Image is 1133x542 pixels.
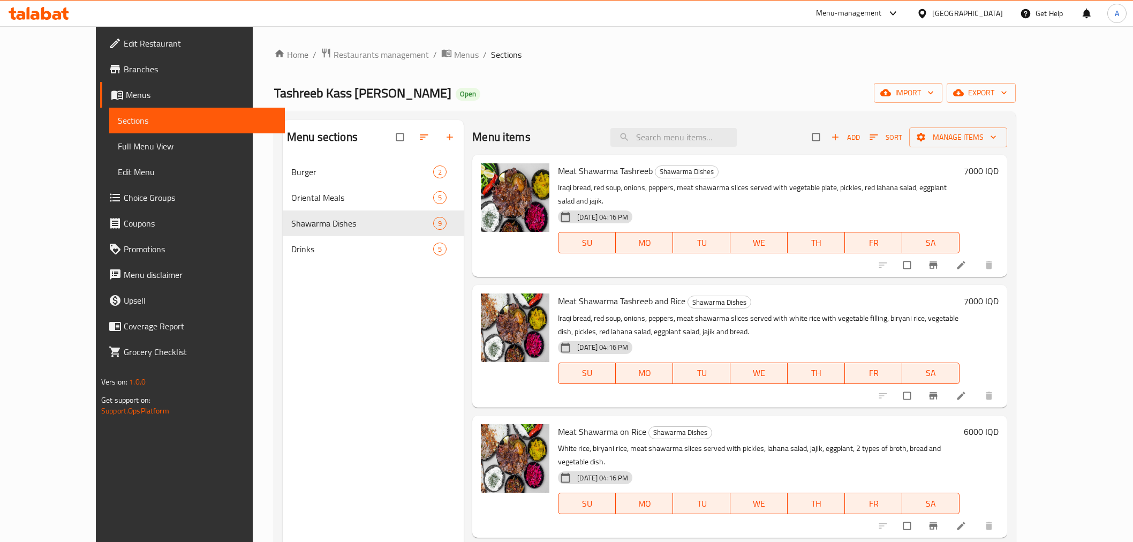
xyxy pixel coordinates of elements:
span: Menus [126,88,276,101]
button: WE [730,363,788,384]
span: Full Menu View [118,140,276,153]
a: Upsell [100,288,285,313]
span: Branches [124,63,276,76]
span: Select all sections [390,127,412,147]
button: TU [673,493,730,514]
span: TH [792,235,841,251]
img: Meat Shawarma on Rice [481,424,549,493]
div: Shawarma Dishes9 [283,210,464,236]
span: Grocery Checklist [124,345,276,358]
span: Sort [870,131,902,144]
span: Menu disclaimer [124,268,276,281]
span: Sections [118,114,276,127]
span: SA [907,365,955,381]
li: / [313,48,316,61]
div: Shawarma Dishes [688,296,751,308]
span: export [955,86,1007,100]
span: Restaurants management [334,48,429,61]
h6: 7000 IQD [964,163,999,178]
span: 1.0.0 [129,375,146,389]
a: Restaurants management [321,48,429,62]
span: FR [849,235,898,251]
div: Shawarma Dishes [655,165,719,178]
span: Edit Menu [118,165,276,178]
input: search [610,128,737,147]
h6: 6000 IQD [964,424,999,439]
div: Shawarma Dishes [648,426,712,439]
span: Sort sections [412,125,438,149]
span: FR [849,496,898,511]
span: 2 [434,167,446,177]
img: Meat Shawarma Tashreeb and Rice [481,293,549,362]
div: [GEOGRAPHIC_DATA] [932,7,1003,19]
button: delete [977,253,1003,277]
span: Burger [291,165,433,178]
p: White rice, biryani rice, meat shawarma slices served with pickles, lahana salad, jajik, eggplant... [558,442,960,469]
span: FR [849,365,898,381]
span: Select to update [897,386,919,406]
div: Burger2 [283,159,464,185]
nav: Menu sections [283,155,464,266]
span: MO [620,365,669,381]
div: items [433,165,447,178]
span: SA [907,496,955,511]
a: Choice Groups [100,185,285,210]
span: WE [735,496,783,511]
span: Upsell [124,294,276,307]
span: Oriental Meals [291,191,433,204]
button: Add section [438,125,464,149]
span: [DATE] 04:16 PM [573,473,632,483]
div: Oriental Meals5 [283,185,464,210]
a: Home [274,48,308,61]
a: Sections [109,108,285,133]
span: 9 [434,219,446,229]
span: WE [735,235,783,251]
button: MO [616,493,673,514]
button: TU [673,363,730,384]
span: 5 [434,244,446,254]
span: Get support on: [101,393,150,407]
button: TH [788,493,845,514]
a: Grocery Checklist [100,339,285,365]
span: MO [620,235,669,251]
button: SA [902,363,960,384]
span: Tashreeb Kass [PERSON_NAME] [274,81,451,105]
button: SU [558,363,616,384]
span: import [882,86,934,100]
button: delete [977,514,1003,538]
span: [DATE] 04:16 PM [573,212,632,222]
span: Add item [828,129,863,146]
button: Branch-specific-item [921,514,947,538]
span: TH [792,496,841,511]
span: Coupons [124,217,276,230]
button: TH [788,363,845,384]
span: MO [620,496,669,511]
li: / [483,48,487,61]
button: SU [558,232,616,253]
span: Choice Groups [124,191,276,204]
button: import [874,83,942,103]
span: Shawarma Dishes [649,426,712,439]
a: Branches [100,56,285,82]
button: MO [616,363,673,384]
button: TU [673,232,730,253]
span: WE [735,365,783,381]
a: Menus [441,48,479,62]
button: SA [902,232,960,253]
a: Menus [100,82,285,108]
div: Open [456,88,480,101]
span: Sort items [863,129,909,146]
span: Sections [491,48,522,61]
h6: 7000 IQD [964,293,999,308]
a: Support.OpsPlatform [101,404,169,418]
a: Menu disclaimer [100,262,285,288]
span: 5 [434,193,446,203]
button: TH [788,232,845,253]
div: Menu-management [816,7,882,20]
p: Iraqi bread, red soup, onions, peppers, meat shawarma slices served with vegetable plate, pickles... [558,181,960,208]
span: Add [831,131,860,144]
span: Select to update [897,516,919,536]
a: Edit menu item [956,260,969,270]
span: Select section [806,127,828,147]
